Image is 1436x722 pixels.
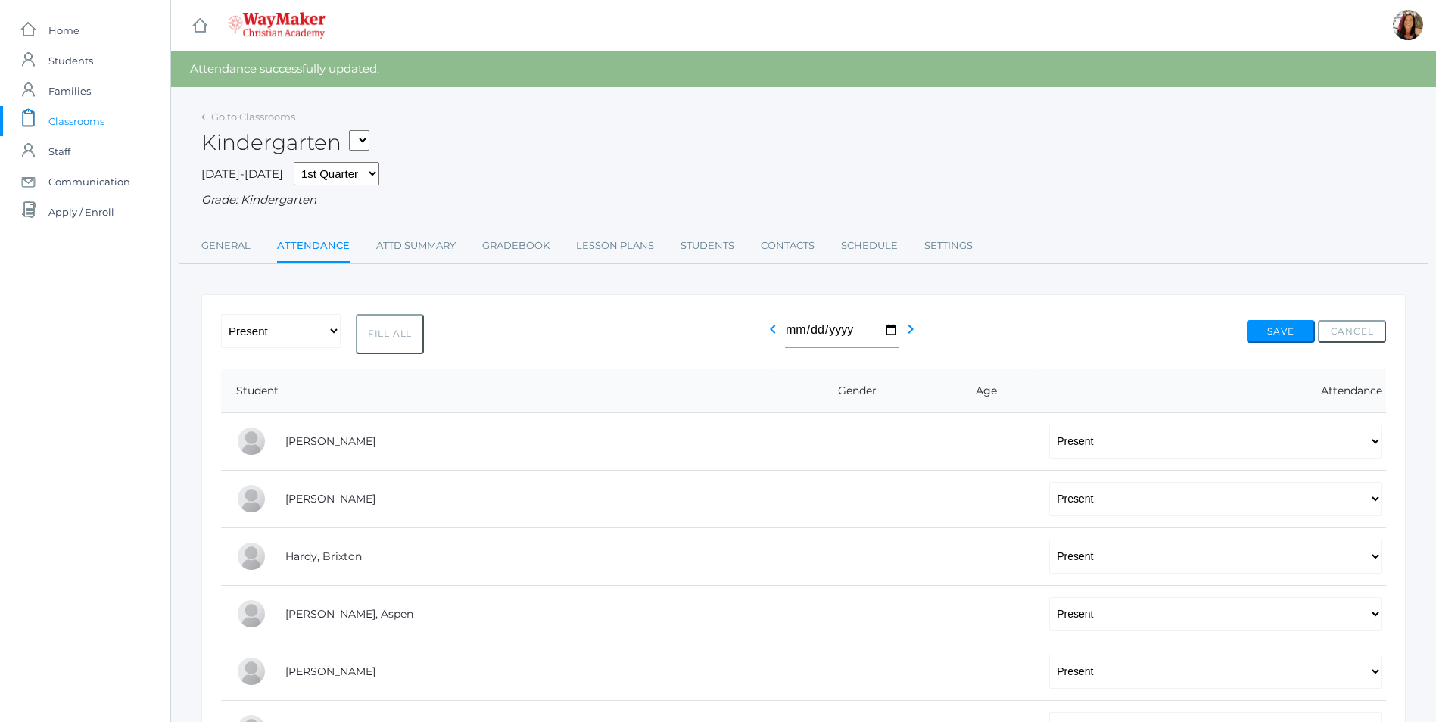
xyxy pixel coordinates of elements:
a: chevron_right [902,327,920,341]
th: Age [927,369,1034,413]
button: Fill All [356,314,424,354]
span: Families [48,76,91,106]
i: chevron_right [902,320,920,338]
th: Attendance [1034,369,1386,413]
div: Aspen Hemingway [236,599,266,629]
span: Students [48,45,93,76]
button: Save [1247,320,1315,343]
a: Schedule [841,231,898,261]
a: [PERSON_NAME] [285,434,375,448]
th: Student [221,369,775,413]
span: Home [48,15,79,45]
div: Abigail Backstrom [236,426,266,456]
a: Attendance [277,231,350,263]
div: Gina Pecor [1393,10,1423,40]
th: Gender [775,369,928,413]
img: waymaker-logo-stack-white-1602f2b1af18da31a5905e9982d058868370996dac5278e84edea6dabf9a3315.png [228,12,326,39]
a: Attd Summary [376,231,456,261]
div: Attendance successfully updated. [171,51,1436,87]
a: Lesson Plans [576,231,654,261]
a: chevron_left [764,327,782,341]
a: Go to Classrooms [211,110,295,123]
div: Brixton Hardy [236,541,266,571]
span: Apply / Enroll [48,197,114,227]
a: [PERSON_NAME] [285,664,375,678]
div: Nolan Gagen [236,484,266,514]
button: Cancel [1318,320,1386,343]
a: Hardy, Brixton [285,549,362,563]
a: [PERSON_NAME], Aspen [285,607,413,621]
a: Contacts [761,231,815,261]
a: Settings [924,231,973,261]
a: [PERSON_NAME] [285,492,375,506]
i: chevron_left [764,320,782,338]
div: Grade: Kindergarten [201,191,1406,209]
span: Classrooms [48,106,104,136]
a: General [201,231,251,261]
span: [DATE]-[DATE] [201,166,283,181]
span: Communication [48,166,130,197]
div: Nico Hurley [236,656,266,686]
a: Students [681,231,734,261]
a: Gradebook [482,231,550,261]
h2: Kindergarten [201,131,369,154]
span: Staff [48,136,70,166]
